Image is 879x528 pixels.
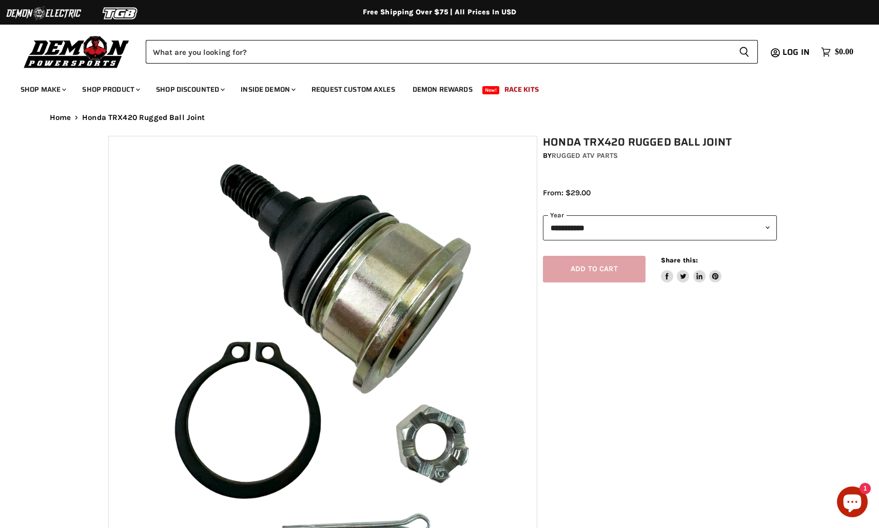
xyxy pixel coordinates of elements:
nav: Breadcrumbs [29,113,850,122]
a: Inside Demon [233,79,302,100]
a: $0.00 [816,45,858,59]
button: Search [731,40,758,64]
a: Home [50,113,71,122]
a: Log in [778,48,816,57]
a: Request Custom Axles [304,79,403,100]
a: Shop Make [13,79,72,100]
input: Search [146,40,731,64]
a: Demon Rewards [405,79,480,100]
span: From: $29.00 [543,188,591,197]
select: year [543,215,777,240]
span: Share this: [661,256,698,264]
span: Honda TRX420 Rugged Ball Joint [82,113,205,122]
img: Demon Electric Logo 2 [5,4,82,23]
div: Free Shipping Over $75 | All Prices In USD [29,8,850,17]
h1: Honda TRX420 Rugged Ball Joint [543,136,777,149]
img: TGB Logo 2 [82,4,159,23]
span: $0.00 [835,47,853,57]
div: by [543,150,777,161]
inbox-online-store-chat: Shopify online store chat [834,486,871,520]
aside: Share this: [661,256,722,283]
form: Product [146,40,758,64]
a: Shop Discounted [148,79,231,100]
span: Log in [783,46,810,58]
a: Shop Product [74,79,146,100]
span: New! [482,86,500,94]
a: Rugged ATV Parts [552,151,618,160]
img: Demon Powersports [21,33,133,70]
a: Race Kits [497,79,546,100]
ul: Main menu [13,75,851,100]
